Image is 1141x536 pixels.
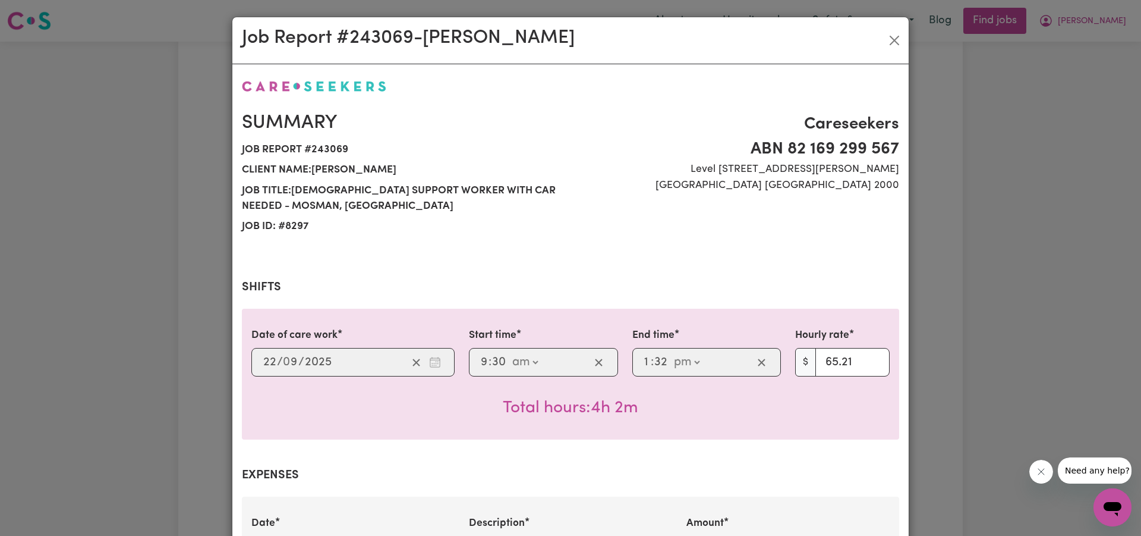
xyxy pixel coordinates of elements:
input: -- [480,353,488,371]
h2: Expenses [242,468,899,482]
label: End time [632,328,674,343]
input: -- [644,353,651,371]
span: $ [795,348,816,377]
h2: Summary [242,112,563,134]
span: Total hours worked: 4 hours 2 minutes [503,400,638,416]
span: Level [STREET_ADDRESS][PERSON_NAME] [578,162,899,177]
span: ABN 82 169 299 567 [578,137,899,162]
iframe: Message from company [1058,457,1131,484]
span: : [651,356,654,369]
span: Careseekers [578,112,899,137]
input: -- [283,353,298,371]
h2: Job Report # 243069 - [PERSON_NAME] [242,27,575,49]
input: ---- [304,353,332,371]
label: Date of care work [251,328,338,343]
span: / [277,356,283,369]
iframe: Button to launch messaging window [1093,488,1131,526]
span: [GEOGRAPHIC_DATA] [GEOGRAPHIC_DATA] 2000 [578,178,899,193]
label: Description [469,516,525,531]
button: Clear date [407,353,425,371]
input: -- [491,353,506,371]
span: Job ID: # 8297 [242,217,563,237]
input: -- [654,353,668,371]
button: Enter the date of care work [425,353,445,371]
iframe: Close message [1029,460,1053,484]
span: Client name: [PERSON_NAME] [242,160,563,180]
input: -- [263,353,277,371]
img: Careseekers logo [242,81,386,92]
span: : [488,356,491,369]
label: Start time [469,328,516,343]
label: Amount [686,516,724,531]
label: Hourly rate [795,328,849,343]
span: Job title: [DEMOGRAPHIC_DATA] Support Worker With Car Needed - Mosman, [GEOGRAPHIC_DATA] [242,181,563,217]
label: Date [251,516,275,531]
button: Close [885,31,904,50]
span: 0 [283,356,290,368]
span: / [298,356,304,369]
span: Job report # 243069 [242,140,563,160]
h2: Shifts [242,280,899,294]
